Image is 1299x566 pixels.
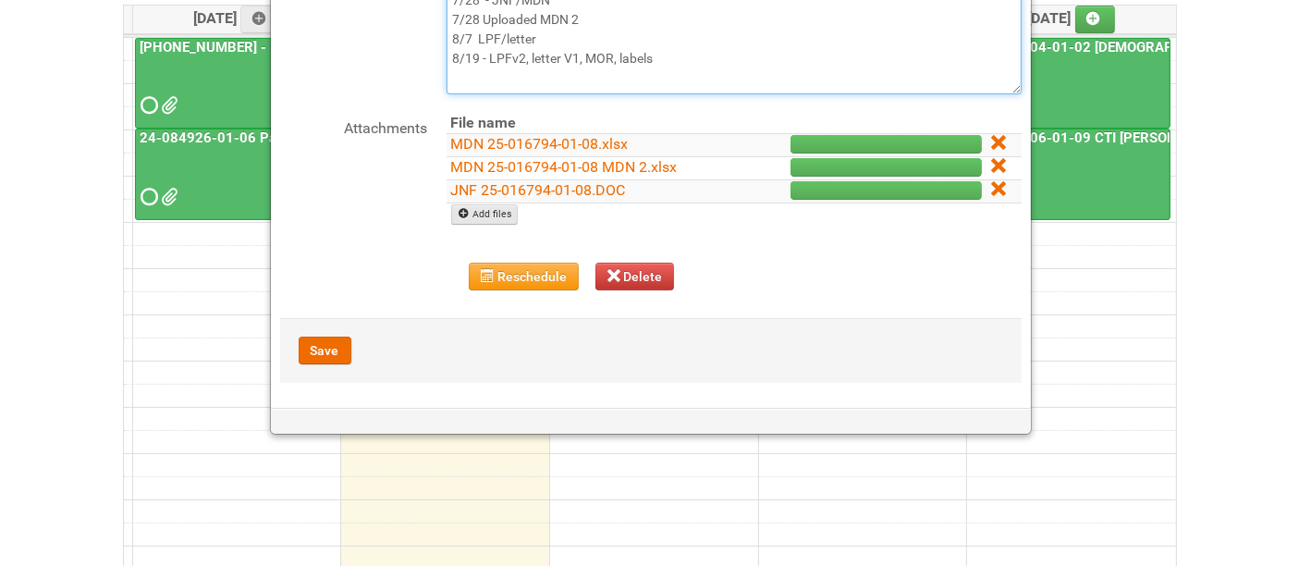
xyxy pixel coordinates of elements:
[1028,9,1116,27] span: [DATE]
[451,181,626,199] a: JNF 25-016794-01-08.DOC
[451,135,629,153] a: MDN 25-016794-01-08.xlsx
[451,204,519,225] a: Add files
[969,129,1170,220] a: 25-016806-01-09 CTI [PERSON_NAME] Bar Superior HUT
[1075,6,1116,33] a: Add an event
[162,191,175,203] span: grp 1001 2..jpg group 1001 1..jpg MOR 24-084926-01-08.xlsm Labels 24-084926-01-06 Pack Collab Wan...
[137,39,355,55] a: [PHONE_NUMBER] - R+F InnoCPT
[451,158,678,176] a: MDN 25-016794-01-08 MDN 2.xlsx
[162,99,175,112] span: MDN 25-032854-01-08 Left overs.xlsx MOR 25-032854-01-08.xlsm 25_032854_01_LABELS_Lion.xlsx MDN 25...
[280,113,428,140] label: Attachments
[469,263,579,290] button: Reschedule
[447,113,714,134] th: File name
[240,6,281,33] a: Add an event
[299,337,351,364] button: Save
[135,129,336,220] a: 24-084926-01-06 Pack Collab Wand Tint
[193,9,281,27] span: [DATE]
[969,38,1170,129] a: 25-039404-01-02 [DEMOGRAPHIC_DATA] Wet Shave SQM
[137,129,404,146] a: 24-084926-01-06 Pack Collab Wand Tint
[141,191,154,203] span: Requested
[141,99,154,112] span: Requested
[595,263,675,290] button: Delete
[135,38,336,129] a: [PHONE_NUMBER] - R+F InnoCPT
